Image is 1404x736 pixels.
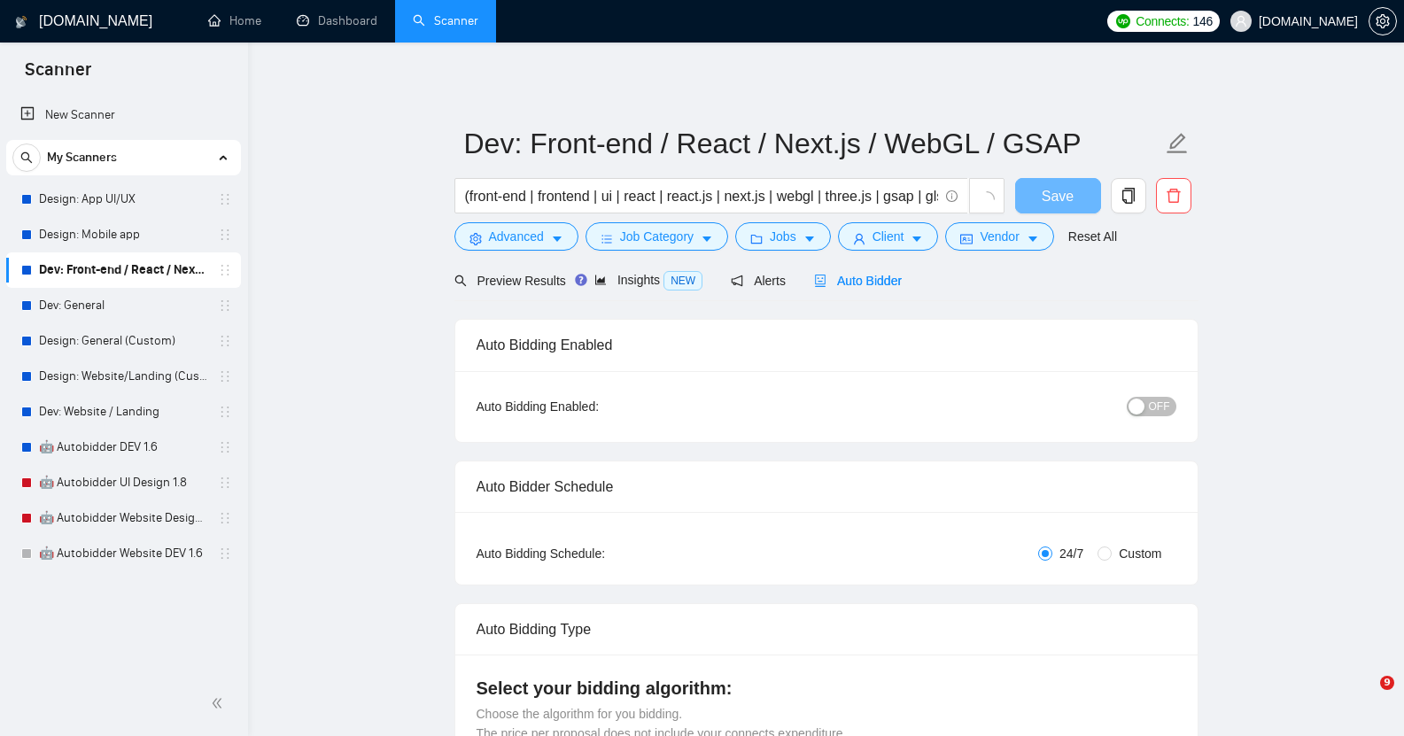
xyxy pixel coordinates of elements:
span: setting [469,232,482,245]
a: 🤖 Autobidder DEV 1.6 [39,430,207,465]
a: Reset All [1068,227,1117,246]
a: Design: Mobile app [39,217,207,252]
span: double-left [211,694,229,712]
div: Auto Bidding Type [477,604,1176,655]
button: settingAdvancedcaret-down [454,222,578,251]
a: 🤖 Autobidder UI Design 1.8 [39,465,207,500]
span: holder [218,476,232,490]
span: delete [1157,188,1191,204]
span: Client [873,227,904,246]
a: Design: General (Custom) [39,323,207,359]
a: Dev: General [39,288,207,323]
span: My Scanners [47,140,117,175]
span: Preview Results [454,274,566,288]
a: setting [1369,14,1397,28]
span: robot [814,275,826,287]
span: notification [731,275,743,287]
span: copy [1112,188,1145,204]
a: homeHome [208,13,261,28]
h4: Select your bidding algorithm: [477,676,1176,701]
button: Save [1015,178,1101,213]
li: New Scanner [6,97,241,133]
span: idcard [960,232,973,245]
a: dashboardDashboard [297,13,377,28]
span: holder [218,228,232,242]
span: edit [1166,132,1189,155]
a: Dev: Front-end / React / Next.js / WebGL / GSAP [39,252,207,288]
span: caret-down [551,232,563,245]
span: Save [1042,185,1074,207]
span: caret-down [803,232,816,245]
span: holder [218,440,232,454]
span: bars [601,232,613,245]
span: Vendor [980,227,1019,246]
div: Auto Bidding Enabled: [477,397,710,416]
button: userClientcaret-down [838,222,939,251]
span: caret-down [1027,232,1039,245]
span: setting [1369,14,1396,28]
span: holder [218,405,232,419]
span: Advanced [489,227,544,246]
span: holder [218,263,232,277]
span: holder [218,511,232,525]
span: Scanner [11,57,105,94]
span: caret-down [701,232,713,245]
span: Connects: [1136,12,1189,31]
span: NEW [663,271,702,291]
input: Scanner name... [464,121,1162,166]
span: user [853,232,865,245]
span: search [454,275,467,287]
div: Auto Bidder Schedule [477,461,1176,512]
div: Tooltip anchor [573,272,589,288]
button: delete [1156,178,1191,213]
button: folderJobscaret-down [735,222,831,251]
a: Design: Website/Landing (Custom) [39,359,207,394]
span: 146 [1193,12,1213,31]
div: Auto Bidding Schedule: [477,544,710,563]
span: 9 [1380,676,1394,690]
a: 🤖 Autobidder Website Design 1.8 [39,500,207,536]
span: holder [218,298,232,313]
a: New Scanner [20,97,227,133]
button: setting [1369,7,1397,35]
button: barsJob Categorycaret-down [586,222,728,251]
input: Search Freelance Jobs... [465,185,938,207]
span: holder [218,334,232,348]
span: caret-down [911,232,923,245]
li: My Scanners [6,140,241,571]
a: Dev: Website / Landing [39,394,207,430]
span: user [1235,15,1247,27]
span: OFF [1149,397,1170,416]
span: Custom [1112,544,1168,563]
span: search [13,151,40,164]
span: area-chart [594,274,607,286]
span: Job Category [620,227,694,246]
span: folder [750,232,763,245]
span: Alerts [731,274,786,288]
span: Insights [594,273,702,287]
span: holder [218,546,232,561]
button: copy [1111,178,1146,213]
button: idcardVendorcaret-down [945,222,1053,251]
img: upwork-logo.png [1116,14,1130,28]
span: Jobs [770,227,796,246]
img: logo [15,8,27,36]
a: searchScanner [413,13,478,28]
a: 🤖 Autobidder Website DEV 1.6 [39,536,207,571]
div: Auto Bidding Enabled [477,320,1176,370]
span: 24/7 [1052,544,1090,563]
a: Design: App UI/UX [39,182,207,217]
iframe: Intercom live chat [1344,676,1386,718]
span: holder [218,369,232,383]
span: holder [218,192,232,206]
button: search [12,143,41,172]
span: Auto Bidder [814,274,902,288]
span: info-circle [946,190,958,202]
span: loading [979,191,995,207]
